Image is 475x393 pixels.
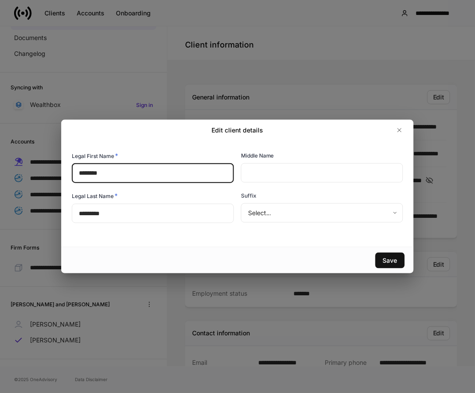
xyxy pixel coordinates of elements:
div: Select... [241,203,403,223]
h6: Legal First Name [72,151,118,160]
div: Save [383,256,397,265]
h6: Legal Last Name [72,191,118,200]
h6: Middle Name [241,151,274,160]
button: Save [375,253,405,268]
h2: Edit client details [212,126,263,135]
h6: Suffix [241,191,256,200]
